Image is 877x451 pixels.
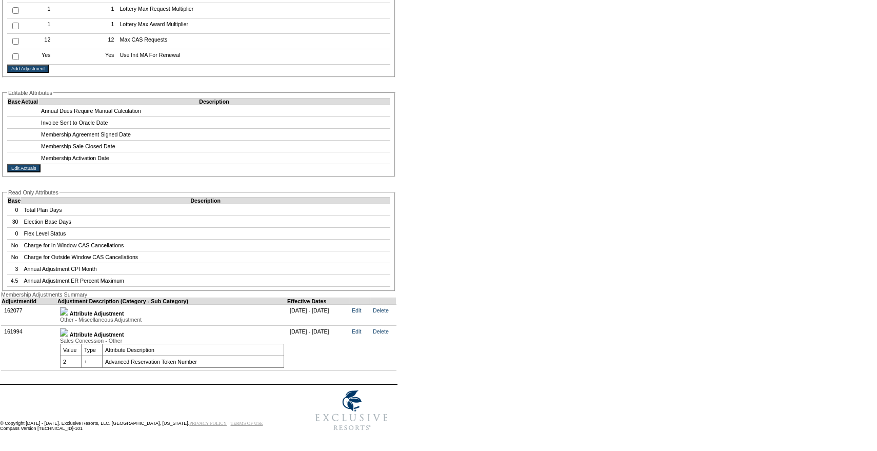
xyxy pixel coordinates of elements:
[81,356,102,367] td: +
[21,263,390,275] td: Annual Adjustment CPI Month
[38,105,390,116] td: Annual Dues Require Manual Calculation
[373,328,389,335] a: Delete
[24,34,53,49] td: 12
[60,344,81,356] td: Value
[8,240,21,251] td: No
[2,325,57,370] td: 161994
[352,307,361,313] a: Edit
[352,328,361,335] a: Edit
[102,356,284,367] td: Advanced Reservation Token Number
[287,298,349,304] td: Effective Dates
[60,317,284,323] div: Other - Miscellaneous Adjustment
[2,304,57,325] td: 162077
[231,421,263,426] a: TERMS OF USE
[24,3,53,18] td: 1
[81,344,102,356] td: Type
[21,240,390,251] td: Charge for In Window CAS Cancellations
[117,18,390,34] td: Lottery Max Award Multiplier
[117,3,390,18] td: Lottery Max Request Multiplier
[60,338,284,344] div: Sales Concession - Other
[117,49,390,65] td: Use Init MA For Renewal
[287,325,349,370] td: [DATE] - [DATE]
[38,116,390,128] td: Invoice Sent to Oracle Date
[8,204,21,216] td: 0
[189,421,227,426] a: PRIVACY POLICY
[87,18,116,34] td: 1
[24,49,53,65] td: Yes
[8,198,21,204] td: Base
[306,385,397,436] img: Exclusive Resorts
[8,263,21,275] td: 3
[117,34,390,49] td: Max CAS Requests
[8,216,21,228] td: 30
[70,310,124,317] b: Attribute Adjustment
[60,307,68,316] img: b_plus.gif
[102,344,284,356] td: Attribute Description
[21,216,390,228] td: Election Base Days
[87,49,116,65] td: Yes
[287,304,349,325] td: [DATE] - [DATE]
[2,298,57,304] td: AdjustmentId
[8,251,21,263] td: No
[21,275,390,287] td: Annual Adjustment ER Percent Maximum
[38,128,390,140] td: Membership Agreement Signed Date
[38,152,390,164] td: Membership Activation Date
[87,3,116,18] td: 1
[38,98,390,105] td: Description
[373,307,389,313] a: Delete
[7,65,49,73] input: Add Adjustment
[21,228,390,240] td: Flex Level Status
[57,298,287,304] td: Adjustment Description (Category - Sub Category)
[21,251,390,263] td: Charge for Outside Window CAS Cancellations
[24,18,53,34] td: 1
[60,356,81,367] td: 2
[8,228,21,240] td: 0
[87,34,116,49] td: 12
[1,291,396,298] div: Membership Adjustments Summary
[38,140,390,152] td: Membership Sale Closed Date
[21,204,390,216] td: Total Plan Days
[8,98,21,105] td: Base
[7,189,59,195] legend: Read Only Attributes
[8,275,21,287] td: 4.5
[70,331,124,338] b: Attribute Adjustment
[21,198,390,204] td: Description
[7,164,41,172] input: Edit Actuals
[60,328,68,337] img: b_minus.gif
[7,90,53,96] legend: Editable Attributes
[21,98,38,105] td: Actual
